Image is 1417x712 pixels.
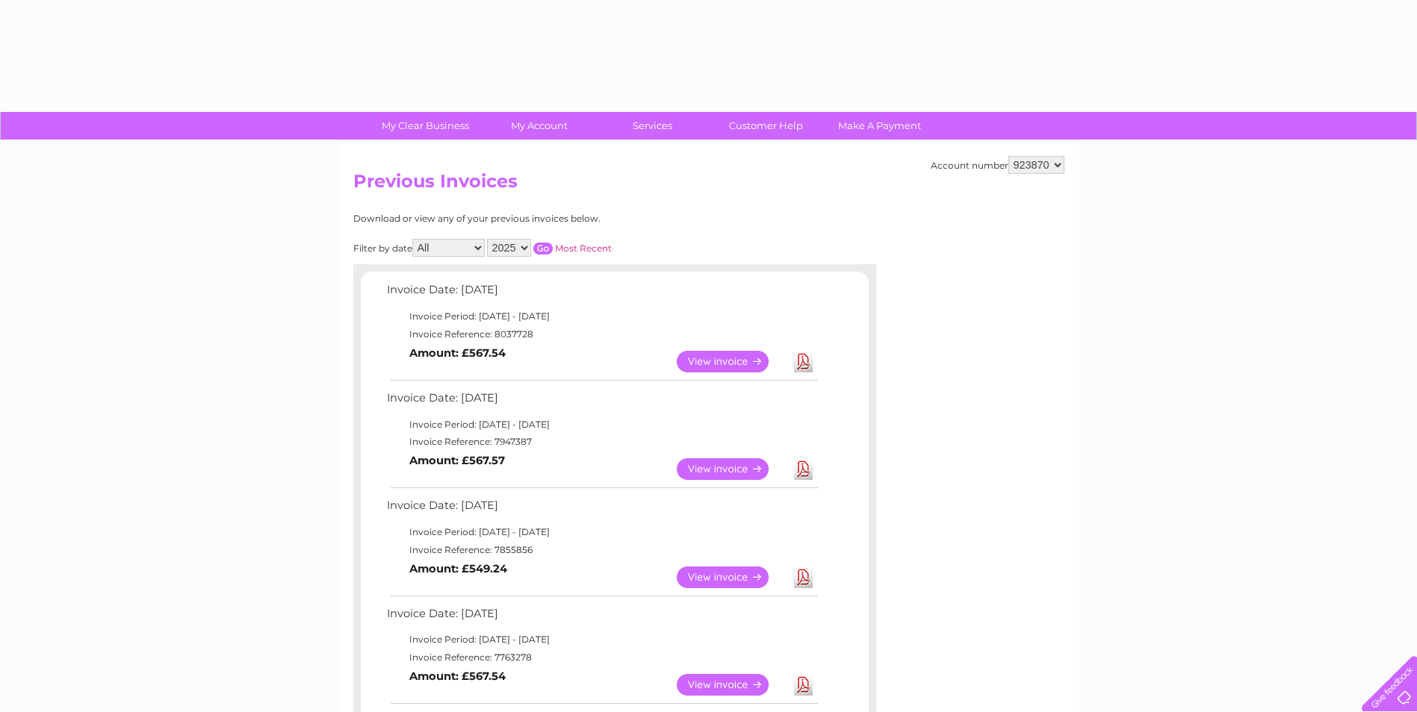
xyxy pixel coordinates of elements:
[677,351,787,372] a: View
[409,562,507,575] b: Amount: £549.24
[794,458,813,480] a: Download
[704,112,828,140] a: Customer Help
[677,674,787,696] a: View
[931,156,1064,174] div: Account number
[383,631,820,649] td: Invoice Period: [DATE] - [DATE]
[353,239,745,257] div: Filter by date
[383,280,820,307] td: Invoice Date: [DATE]
[677,566,787,588] a: View
[383,523,820,541] td: Invoice Period: [DATE] - [DATE]
[591,112,714,140] a: Services
[383,541,820,559] td: Invoice Reference: 7855856
[409,669,506,683] b: Amount: £567.54
[383,649,820,666] td: Invoice Reference: 7763278
[383,416,820,434] td: Invoice Period: [DATE] - [DATE]
[677,458,787,480] a: View
[383,604,820,631] td: Invoice Date: [DATE]
[383,307,820,325] td: Invoice Period: [DATE] - [DATE]
[383,496,820,523] td: Invoice Date: [DATE]
[794,566,813,588] a: Download
[477,112,601,140] a: My Account
[555,243,612,254] a: Most Recent
[794,674,813,696] a: Download
[353,171,1064,199] h2: Previous Invoices
[383,325,820,343] td: Invoice Reference: 8037728
[409,454,505,467] b: Amount: £567.57
[353,213,745,224] div: Download or view any of your previous invoices below.
[383,433,820,451] td: Invoice Reference: 7947387
[383,388,820,416] td: Invoice Date: [DATE]
[818,112,941,140] a: Make A Payment
[364,112,487,140] a: My Clear Business
[794,351,813,372] a: Download
[409,346,506,360] b: Amount: £567.54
